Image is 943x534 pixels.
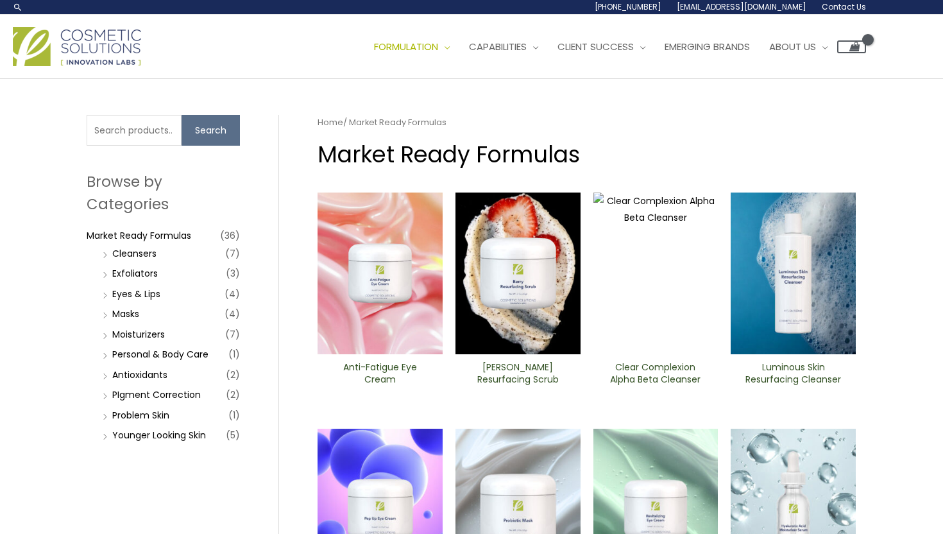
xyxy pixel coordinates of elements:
span: (36) [220,227,240,245]
span: Contact Us [822,1,866,12]
a: Cleansers [112,247,157,260]
img: Clear Complexion Alpha Beta ​Cleanser [593,193,718,354]
a: Moisturizers [112,328,165,341]
a: Younger Looking Skin [112,429,206,442]
img: Anti Fatigue Eye Cream [318,193,443,354]
img: Cosmetic Solutions Logo [13,27,141,66]
a: Problem Skin [112,409,169,422]
a: Clear Complexion Alpha Beta ​Cleanser [604,361,707,390]
a: Emerging Brands [655,28,760,66]
button: Search [182,115,240,146]
span: [PHONE_NUMBER] [595,1,661,12]
a: Anti-Fatigue Eye Cream [328,361,432,390]
span: (2) [226,366,240,384]
h2: Clear Complexion Alpha Beta ​Cleanser [604,361,707,386]
h2: Luminous Skin Resurfacing ​Cleanser [742,361,845,386]
h1: Market Ready Formulas [318,139,856,170]
span: [EMAIL_ADDRESS][DOMAIN_NAME] [677,1,806,12]
img: Luminous Skin Resurfacing ​Cleanser [731,193,856,354]
a: PIgment Correction [112,388,201,401]
a: Client Success [548,28,655,66]
a: Market Ready Formulas [87,229,191,242]
span: Capabilities [469,40,527,53]
span: (7) [225,325,240,343]
h2: Anti-Fatigue Eye Cream [328,361,432,386]
nav: Site Navigation [355,28,866,66]
a: About Us [760,28,837,66]
a: Search icon link [13,2,23,12]
span: (1) [228,406,240,424]
a: Formulation [364,28,459,66]
a: Luminous Skin Resurfacing ​Cleanser [742,361,845,390]
a: Antioxidants [112,368,167,381]
a: [PERSON_NAME] Resurfacing Scrub [466,361,570,390]
span: (4) [225,285,240,303]
span: (5) [226,426,240,444]
a: Exfoliators [112,267,158,280]
a: Eyes & Lips [112,288,160,300]
a: Home [318,116,343,128]
span: (4) [225,305,240,323]
span: Client Success [557,40,634,53]
input: Search products… [87,115,182,146]
span: About Us [769,40,816,53]
h2: [PERSON_NAME] Resurfacing Scrub [466,361,570,386]
a: Capabilities [459,28,548,66]
span: Formulation [374,40,438,53]
span: Emerging Brands [665,40,750,53]
a: Masks [112,307,139,320]
span: (7) [225,245,240,263]
h2: Browse by Categories [87,171,240,214]
span: (2) [226,386,240,404]
a: View Shopping Cart, empty [837,40,866,53]
nav: Breadcrumb [318,115,856,130]
img: Berry Resurfacing Scrub [455,193,581,354]
span: (3) [226,264,240,282]
a: Personal & Body Care [112,348,208,361]
span: (1) [228,345,240,363]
